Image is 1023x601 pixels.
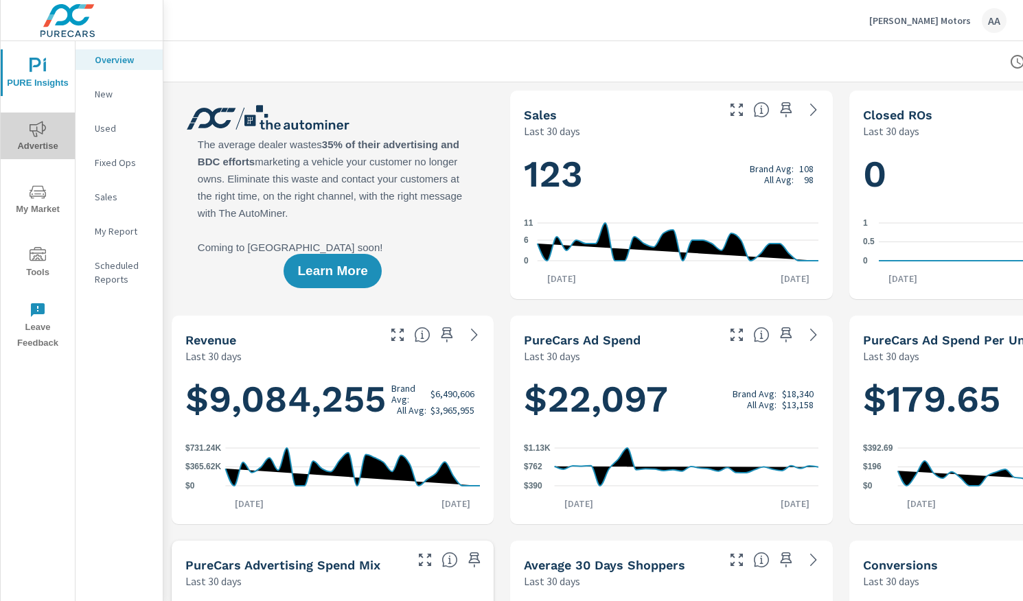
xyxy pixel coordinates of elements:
[524,573,580,589] p: Last 30 days
[753,552,770,568] span: A rolling 30 day total of daily Shoppers on the dealership website, averaged over the selected da...
[803,549,825,571] a: See more details in report
[391,383,426,405] p: Brand Avg:
[76,118,163,139] div: Used
[414,327,430,343] span: Total sales revenue over the selected date range. [Source: This data is sourced from the dealer’s...
[726,99,748,121] button: Make Fullscreen
[1,41,75,357] div: nav menu
[524,218,533,228] text: 11
[225,497,273,510] p: [DATE]
[185,481,195,491] text: $0
[879,272,927,285] p: [DATE]
[95,87,152,101] p: New
[387,324,409,346] button: Make Fullscreen
[5,247,71,281] span: Tools
[863,573,919,589] p: Last 30 days
[863,481,873,491] text: $0
[5,302,71,351] span: Leave Feedback
[863,558,938,572] h5: Conversions
[753,102,770,118] span: Number of vehicles sold by the dealership over the selected date range. [Source: This data is sou...
[753,327,770,343] span: Total cost of media for all PureCars channels for the selected dealership group over the selected...
[414,549,436,571] button: Make Fullscreen
[524,151,818,198] h1: 123
[733,388,777,399] p: Brand Avg:
[185,333,236,347] h5: Revenue
[297,265,367,277] span: Learn More
[430,405,474,416] p: $3,965,955
[95,259,152,286] p: Scheduled Reports
[76,84,163,104] div: New
[95,190,152,204] p: Sales
[76,152,163,173] div: Fixed Ops
[726,549,748,571] button: Make Fullscreen
[441,552,458,568] span: This table looks at how you compare to the amount of budget you spend per channel as opposed to y...
[524,443,551,453] text: $1.13K
[863,123,919,139] p: Last 30 days
[869,14,971,27] p: [PERSON_NAME] Motors
[771,497,819,510] p: [DATE]
[524,348,580,364] p: Last 30 days
[524,333,641,347] h5: PureCars Ad Spend
[524,256,529,266] text: 0
[863,443,893,453] text: $392.69
[76,49,163,70] div: Overview
[95,53,152,67] p: Overview
[524,462,542,472] text: $762
[5,184,71,217] span: My Market
[430,388,474,399] p: $6,490,606
[524,123,580,139] p: Last 30 days
[524,235,529,245] text: 6
[524,108,557,122] h5: Sales
[76,187,163,207] div: Sales
[863,218,868,228] text: 1
[432,497,480,510] p: [DATE]
[185,558,380,572] h5: PureCars Advertising Spend Mix
[897,497,945,510] p: [DATE]
[95,121,152,135] p: Used
[185,348,242,364] p: Last 30 days
[771,272,819,285] p: [DATE]
[775,99,797,121] span: Save this to your personalized report
[747,399,777,410] p: All Avg:
[185,573,242,589] p: Last 30 days
[524,376,818,423] h1: $22,097
[982,8,1007,33] div: AA
[804,174,814,185] p: 98
[764,174,794,185] p: All Avg:
[284,254,381,288] button: Learn More
[799,163,814,174] p: 108
[5,121,71,154] span: Advertise
[775,549,797,571] span: Save this to your personalized report
[863,256,868,266] text: 0
[95,156,152,169] p: Fixed Ops
[524,481,542,491] text: $390
[524,558,685,572] h5: Average 30 Days Shoppers
[76,255,163,290] div: Scheduled Reports
[76,221,163,241] div: My Report
[782,388,814,399] p: $18,340
[726,324,748,346] button: Make Fullscreen
[5,58,71,91] span: PURE Insights
[775,324,797,346] span: Save this to your personalized report
[750,163,794,174] p: Brand Avg:
[863,348,919,364] p: Last 30 days
[185,443,221,453] text: $731.24K
[463,549,485,571] span: Save this to your personalized report
[397,405,426,416] p: All Avg:
[555,497,603,510] p: [DATE]
[803,324,825,346] a: See more details in report
[863,462,882,472] text: $196
[863,108,932,122] h5: Closed ROs
[95,224,152,238] p: My Report
[436,324,458,346] span: Save this to your personalized report
[782,399,814,410] p: $13,158
[538,272,586,285] p: [DATE]
[803,99,825,121] a: See more details in report
[463,324,485,346] a: See more details in report
[185,462,221,472] text: $365.62K
[863,237,875,247] text: 0.5
[185,376,480,423] h1: $9,084,255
